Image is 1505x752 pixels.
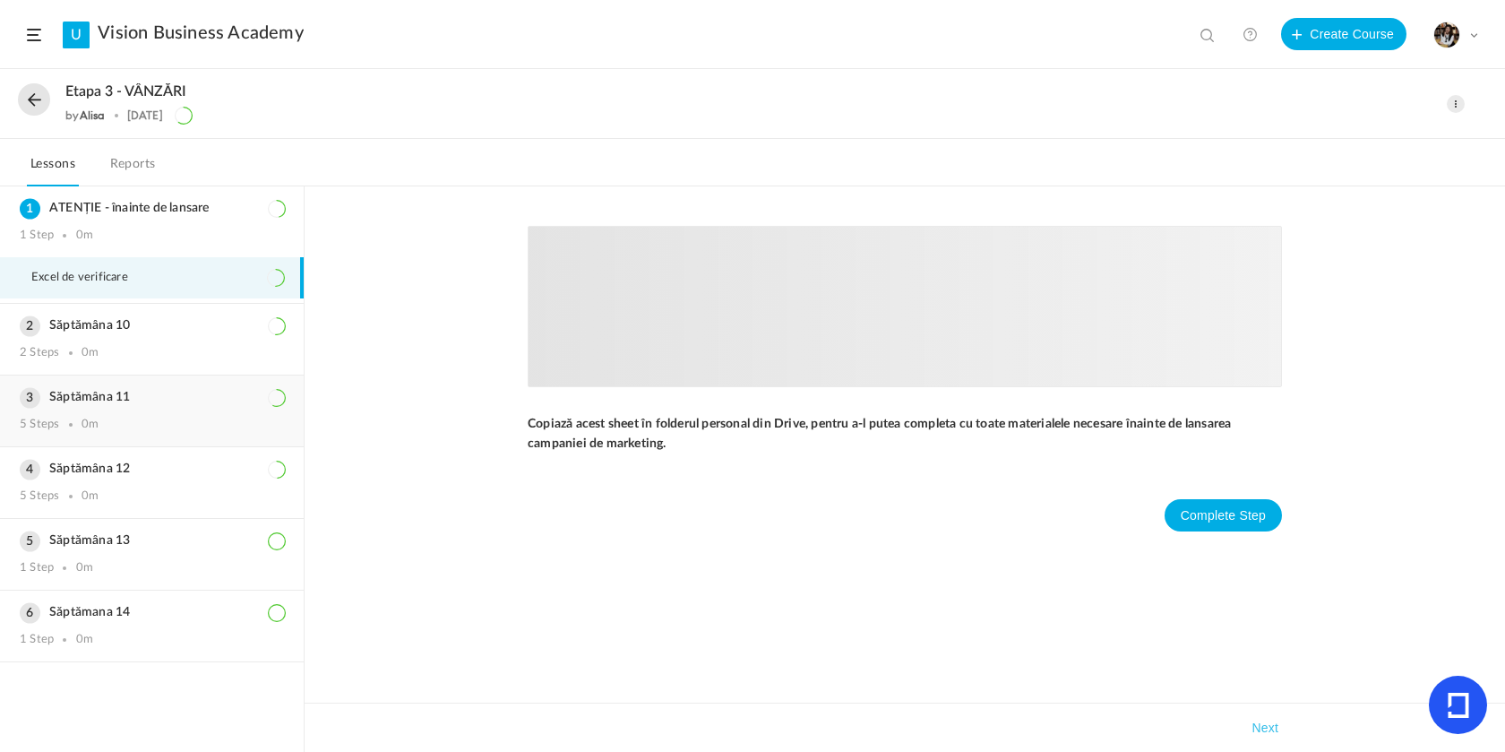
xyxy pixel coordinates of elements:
[65,83,186,100] span: Etapa 3 - VÂNZĂRI
[20,390,284,405] h3: Săptămâna 11
[20,318,284,333] h3: Săptămâna 10
[82,418,99,432] div: 0m
[1165,499,1282,532] button: Complete Step
[127,109,163,122] div: [DATE]
[20,462,284,477] h3: Săptămâna 12
[31,271,150,285] span: Excel de verificare
[1248,717,1282,739] button: Next
[1281,18,1406,50] button: Create Course
[107,152,159,186] a: Reports
[20,489,59,504] div: 5 Steps
[20,633,54,647] div: 1 Step
[63,22,90,48] a: U
[80,108,106,122] a: Alisa
[76,561,93,575] div: 0m
[20,533,284,549] h3: Săptămâna 13
[20,418,59,432] div: 5 Steps
[20,605,284,620] h3: Săptămana 14
[20,561,54,575] div: 1 Step
[20,201,284,216] h3: ATENȚIE - înainte de lansare
[76,229,93,243] div: 0m
[82,489,99,504] div: 0m
[20,229,54,243] div: 1 Step
[65,109,105,122] div: by
[20,346,59,360] div: 2 Steps
[1434,22,1459,48] img: tempimagehs7pti.png
[528,418,1234,450] strong: Copiază acest sheet în folderul personal din Drive, pentru a-l putea completa cu toate materialel...
[27,152,79,186] a: Lessons
[98,22,304,44] a: Vision Business Academy
[76,633,93,647] div: 0m
[82,346,99,360] div: 0m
